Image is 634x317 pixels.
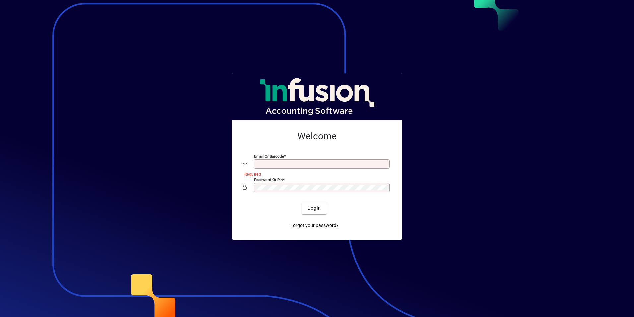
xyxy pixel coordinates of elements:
[290,222,339,229] span: Forgot your password?
[254,154,284,158] mat-label: Email or Barcode
[288,220,341,232] a: Forgot your password?
[254,177,283,182] mat-label: Password or Pin
[307,205,321,212] span: Login
[243,131,391,142] h2: Welcome
[302,202,326,214] button: Login
[244,170,386,177] mat-error: Required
